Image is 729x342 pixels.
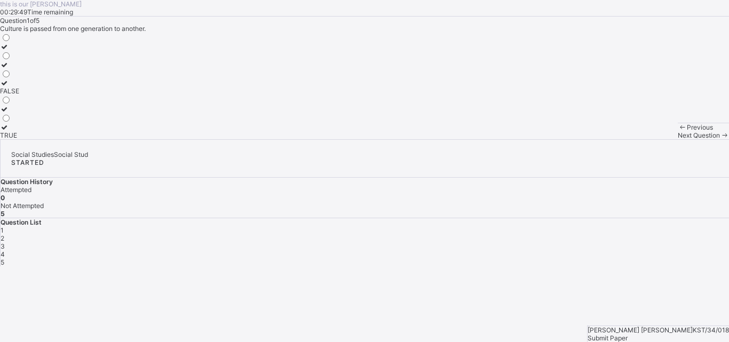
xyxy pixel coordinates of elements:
[1,202,44,210] span: Not Attempted
[1,178,53,186] span: Question History
[27,8,73,16] span: Time remaining
[687,123,713,131] span: Previous
[1,218,42,226] span: Question List
[1,258,4,266] span: 5
[11,158,44,166] span: STARTED
[1,242,5,250] span: 3
[588,334,628,342] span: Submit Paper
[11,150,54,158] span: Social Studies
[54,150,88,158] span: Social Stud
[693,326,729,334] span: KST/34/018
[1,210,5,218] b: 5
[1,186,31,194] span: Attempted
[678,131,720,139] span: Next Question
[1,234,4,242] span: 2
[588,326,693,334] span: [PERSON_NAME] [PERSON_NAME]
[1,226,4,234] span: 1
[1,194,5,202] b: 0
[1,250,5,258] span: 4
